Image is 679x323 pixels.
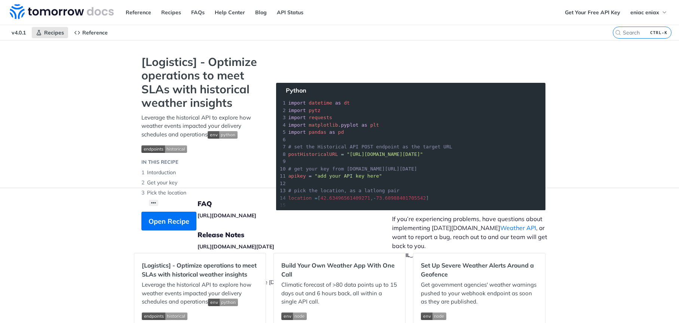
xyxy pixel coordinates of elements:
[198,243,274,250] a: [URL][DOMAIN_NAME][DATE]
[281,261,398,279] h2: Build Your Own Weather App With One Call
[142,261,258,279] h2: [Logistics] - Optimize operations to meet SLAs with historical weather insights
[281,281,398,306] p: Climatic forecast of >80 data points up to 15 days out and 6 hours back, all within a single API ...
[122,7,155,18] a: Reference
[149,200,159,206] button: •••
[392,252,503,259] a: [EMAIL_ADDRESS][DATE][DOMAIN_NAME]
[141,167,261,178] li: Intorduction
[187,7,209,18] a: FAQs
[211,7,249,18] a: Help Center
[251,7,271,18] a: Blog
[141,159,178,166] div: IN THIS RECIPE
[10,4,114,19] img: Tomorrow.io Weather API Docs
[32,27,68,38] a: Recipes
[421,313,446,320] img: env
[273,7,308,18] a: API Status
[208,131,238,139] img: env
[421,261,537,279] h2: Set Up Severe Weather Alerts Around a Geofence
[7,27,30,38] span: v4.0.1
[141,114,261,139] p: Leverage the historical API to explore how weather events impacted your delivery schedules and op...
[149,216,189,226] span: Open Recipe
[142,312,258,320] span: Expand image
[421,281,537,306] p: Get government agencies' weather warnings pushed to your webhook endpoint as soon as they are pub...
[208,131,238,138] span: Expand image
[141,144,261,153] span: Expand image
[142,313,187,320] img: endpoint
[648,29,669,36] kbd: CTRL-K
[44,29,64,36] span: Recipes
[142,281,258,306] p: Leverage the historical API to explore how weather events impacted your delivery schedules and op...
[281,313,307,320] img: env
[615,30,621,36] svg: Search
[630,9,659,16] span: eniac eniax
[421,312,537,320] span: Expand image
[561,7,624,18] a: Get Your Free API Key
[141,145,187,153] img: endpoint
[141,212,196,230] button: Open Recipe
[626,7,672,18] button: eniac eniax
[281,312,398,320] span: Expand image
[208,299,238,306] img: env
[141,178,261,188] li: Get your key
[208,298,238,305] span: Expand image
[157,7,185,18] a: Recipes
[141,55,261,110] strong: [Logistics] - Optimize operations to meet SLAs with historical weather insights
[141,188,261,198] li: Pick the location
[82,29,108,36] span: Reference
[70,27,112,38] a: Reference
